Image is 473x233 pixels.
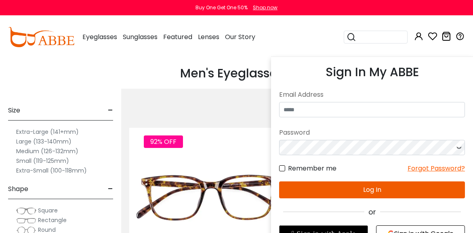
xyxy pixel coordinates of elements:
img: Square.png [16,207,36,215]
label: Remember me [279,163,336,173]
span: Featured [163,32,192,42]
span: Rectangle [38,216,67,224]
span: Square [38,206,58,214]
span: 92% OFF [144,135,183,148]
label: Extra-Small (100-118mm) [16,166,87,175]
div: Buy One Get One 50% [196,4,248,11]
div: Password [279,125,465,140]
label: Small (119-125mm) [16,156,69,166]
span: Shape [8,179,28,199]
span: Lenses [198,32,219,42]
label: Large (133-140mm) [16,137,71,146]
span: Size [8,101,20,120]
button: Log In [279,181,465,198]
h1: Men's Eyeglasses [180,66,297,81]
img: abbeglasses.com [8,27,74,47]
img: Rectangle.png [16,216,36,225]
span: Eyeglasses [82,32,117,42]
div: Email Address [279,87,465,102]
span: - [108,179,113,199]
div: or [279,206,465,217]
span: - [108,101,113,120]
span: Sunglasses [123,32,158,42]
label: Extra-Large (141+mm) [16,127,79,137]
label: Medium (126-132mm) [16,146,78,156]
h3: Sign In My ABBE [279,65,465,79]
div: Forgot Password? [408,163,465,173]
span: Our Story [225,32,255,42]
a: Shop now [249,4,277,11]
div: Shop now [253,4,277,11]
